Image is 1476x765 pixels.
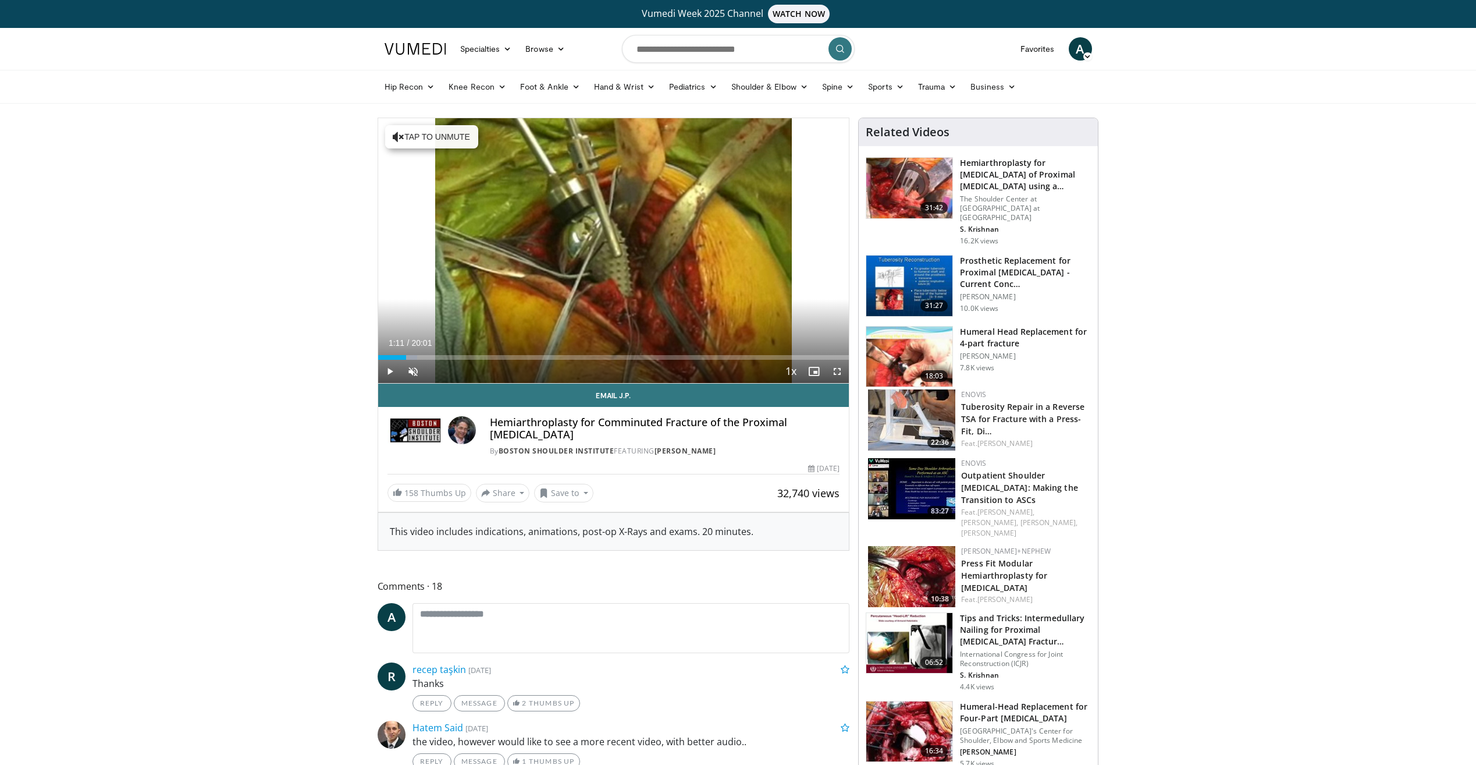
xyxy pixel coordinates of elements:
p: [PERSON_NAME] [960,292,1091,302]
button: Save to [534,484,593,502]
p: The Shoulder Center at [GEOGRAPHIC_DATA] at [GEOGRAPHIC_DATA] [960,194,1091,222]
p: 4.4K views [960,682,994,692]
h3: Humeral Head Replacement for 4-part fracture [960,326,1091,349]
p: Thanks [412,677,850,690]
p: [PERSON_NAME] [960,748,1091,757]
a: Business [963,75,1023,98]
p: [PERSON_NAME] [960,352,1091,361]
a: Reply [412,695,451,711]
a: [PERSON_NAME], [1020,518,1077,527]
img: e658de78-1e08-4eca-9d5e-000d33757869.150x105_q85_crop-smart_upscale.jpg [866,613,952,674]
img: 38479_0000_3.png.150x105_q85_crop-smart_upscale.jpg [866,158,952,218]
a: [PERSON_NAME] [655,446,716,456]
a: Favorites [1013,37,1062,61]
h3: Prosthetic Replacement for Proximal [MEDICAL_DATA] - Current Conc… [960,255,1091,290]
a: Specialties [453,37,519,61]
h3: Tips and Tricks: Intermedullary Nailing for Proximal [MEDICAL_DATA] Fractur… [960,612,1091,647]
a: A [1069,37,1092,61]
h3: Hemiarthroplasty for [MEDICAL_DATA] of Proximal [MEDICAL_DATA] using a Minimally… [960,157,1091,192]
a: Outpatient Shoulder [MEDICAL_DATA]: Making the Transition to ASCs [961,470,1078,505]
a: [PERSON_NAME]+Nephew [961,546,1051,556]
img: 1025129_3.png.150x105_q85_crop-smart_upscale.jpg [866,327,952,387]
span: 2 [522,699,527,707]
input: Search topics, interventions [622,35,855,63]
span: 31:27 [920,300,948,311]
a: Hatem Said [412,721,463,734]
video-js: Video Player [378,118,849,384]
button: Play [378,360,401,383]
button: Playback Rate [779,360,802,383]
div: Feat. [961,507,1089,539]
span: 31:42 [920,202,948,214]
img: 343a2c1c-069f-44e5-a763-73595c3f20d9.150x105_q85_crop-smart_upscale.jpg [866,256,952,316]
a: Knee Recon [442,75,513,98]
img: Avatar [448,416,476,444]
a: Pediatrics [662,75,724,98]
div: Feat. [961,594,1089,605]
p: [GEOGRAPHIC_DATA]'s Center for Shoulder, Elbow and Sports Medicine [960,727,1091,745]
a: [PERSON_NAME], [977,507,1034,517]
a: 2 Thumbs Up [507,695,580,711]
a: Tuberosity Repair in a Reverse TSA for Fracture with a Press-Fit, Di… [961,401,1084,437]
a: R [378,663,406,690]
p: the video, however would like to see a more recent video, with better audio.. [412,735,850,749]
span: 16:34 [920,745,948,757]
a: Browse [518,37,572,61]
a: Boston Shoulder Institute [499,446,614,456]
p: S. Krishnan [960,671,1091,680]
div: Progress Bar [378,355,849,360]
p: 16.2K views [960,236,998,246]
img: levine_hum_1.png.150x105_q85_crop-smart_upscale.jpg [866,702,952,762]
div: This video includes indications, animations, post-op X-Rays and exams. 20 minutes. [390,525,838,539]
span: WATCH NOW [768,5,830,23]
a: 10:38 [868,546,955,607]
span: 22:36 [927,437,952,448]
a: recep taşkin [412,663,466,676]
a: 06:52 Tips and Tricks: Intermedullary Nailing for Proximal [MEDICAL_DATA] Fractur… International ... [866,612,1091,692]
img: Boston Shoulder Institute [387,416,443,444]
a: Hand & Wrist [587,75,662,98]
img: 147057b3-d81f-48d8-a973-e07eca66ab94.150x105_q85_crop-smart_upscale.jpg [868,389,955,451]
span: / [407,338,410,348]
p: 7.8K views [960,363,994,373]
span: 158 [404,487,418,498]
span: 83:27 [927,506,952,516]
p: 10.0K views [960,304,998,313]
a: [PERSON_NAME] [977,594,1033,604]
span: 20:01 [411,338,432,348]
a: 158 Thumbs Up [387,484,471,502]
a: 31:42 Hemiarthroplasty for [MEDICAL_DATA] of Proximal [MEDICAL_DATA] using a Minimally… The Shoul... [866,157,1091,246]
a: A [378,603,406,631]
p: S. Krishnan [960,225,1091,234]
span: 18:03 [920,370,948,382]
a: Foot & Ankle [513,75,587,98]
button: Share [476,484,530,502]
button: Unmute [401,360,425,383]
h3: Humeral-Head Replacement for Four-Part [MEDICAL_DATA] [960,701,1091,724]
a: Email J.P. [378,384,849,407]
img: fa3d695c-fc84-4e07-87b4-3c884b8601d4.150x105_q85_crop-smart_upscale.jpg [868,546,955,607]
span: Comments 18 [378,579,850,594]
a: [PERSON_NAME] [961,528,1016,538]
div: By FEATURING [490,446,840,456]
div: [DATE] [808,463,840,474]
small: [DATE] [468,665,491,675]
a: 31:27 Prosthetic Replacement for Proximal [MEDICAL_DATA] - Current Conc… [PERSON_NAME] 10.0K views [866,255,1091,317]
h4: Related Videos [866,125,949,139]
a: Press Fit Modular Hemiarthroplasty for [MEDICAL_DATA] [961,558,1047,593]
span: 1:11 [389,338,404,348]
img: 70601599-723a-469a-a7bb-a3dda56a3f58.150x105_q85_crop-smart_upscale.jpg [868,458,955,519]
img: Avatar [378,721,406,749]
a: Spine [815,75,861,98]
a: 83:27 [868,458,955,519]
a: 18:03 Humeral Head Replacement for 4-part fracture [PERSON_NAME] 7.8K views [866,326,1091,388]
span: 06:52 [920,657,948,668]
a: Sports [861,75,911,98]
p: International Congress for Joint Reconstruction (ICJR) [960,650,1091,668]
span: 32,740 views [777,486,840,500]
a: [PERSON_NAME], [961,518,1018,527]
button: Tap to unmute [385,125,478,148]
